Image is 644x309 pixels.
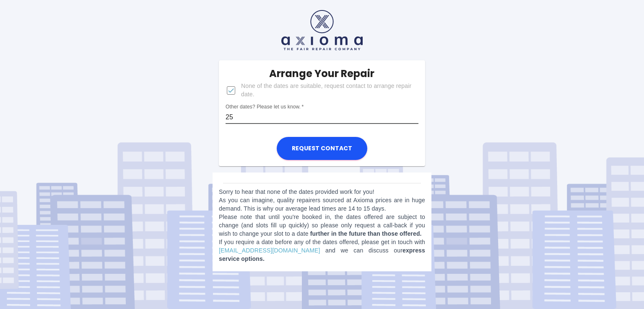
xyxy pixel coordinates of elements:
[219,247,320,254] a: [EMAIL_ADDRESS][DOMAIN_NAME]
[241,82,412,99] span: None of the dates are suitable, request contact to arrange repair date.
[310,230,422,237] b: further in the future than those offered.
[281,10,363,50] img: axioma
[226,103,304,111] label: Other dates? Please let us know.
[219,188,425,263] p: Sorry to hear that none of the dates provided work for you! As you can imagine, quality repairers...
[219,247,425,262] b: express service options.
[269,67,374,80] h5: Arrange Your Repair
[277,137,367,160] button: Request contact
